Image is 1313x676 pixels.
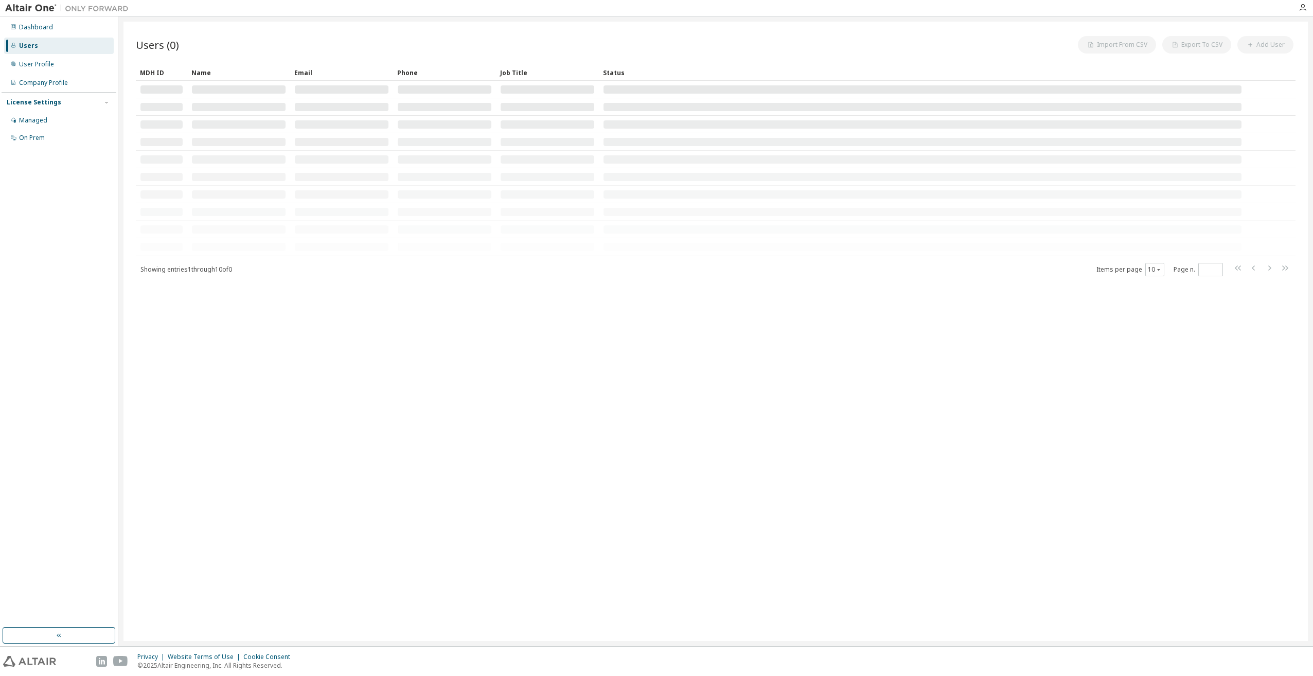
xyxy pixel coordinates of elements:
[1162,36,1231,54] button: Export To CSV
[5,3,134,13] img: Altair One
[603,64,1242,81] div: Status
[168,653,243,661] div: Website Terms of Use
[1078,36,1156,54] button: Import From CSV
[243,653,296,661] div: Cookie Consent
[1174,263,1223,276] span: Page n.
[3,656,56,667] img: altair_logo.svg
[137,661,296,670] p: © 2025 Altair Engineering, Inc. All Rights Reserved.
[19,23,53,31] div: Dashboard
[7,98,61,106] div: License Settings
[19,134,45,142] div: On Prem
[136,38,179,52] span: Users (0)
[137,653,168,661] div: Privacy
[19,79,68,87] div: Company Profile
[140,265,232,274] span: Showing entries 1 through 10 of 0
[1096,263,1164,276] span: Items per page
[191,64,286,81] div: Name
[294,64,389,81] div: Email
[1148,265,1162,274] button: 10
[1237,36,1293,54] button: Add User
[19,60,54,68] div: User Profile
[19,116,47,124] div: Managed
[19,42,38,50] div: Users
[500,64,595,81] div: Job Title
[397,64,492,81] div: Phone
[96,656,107,667] img: linkedin.svg
[140,64,183,81] div: MDH ID
[113,656,128,667] img: youtube.svg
